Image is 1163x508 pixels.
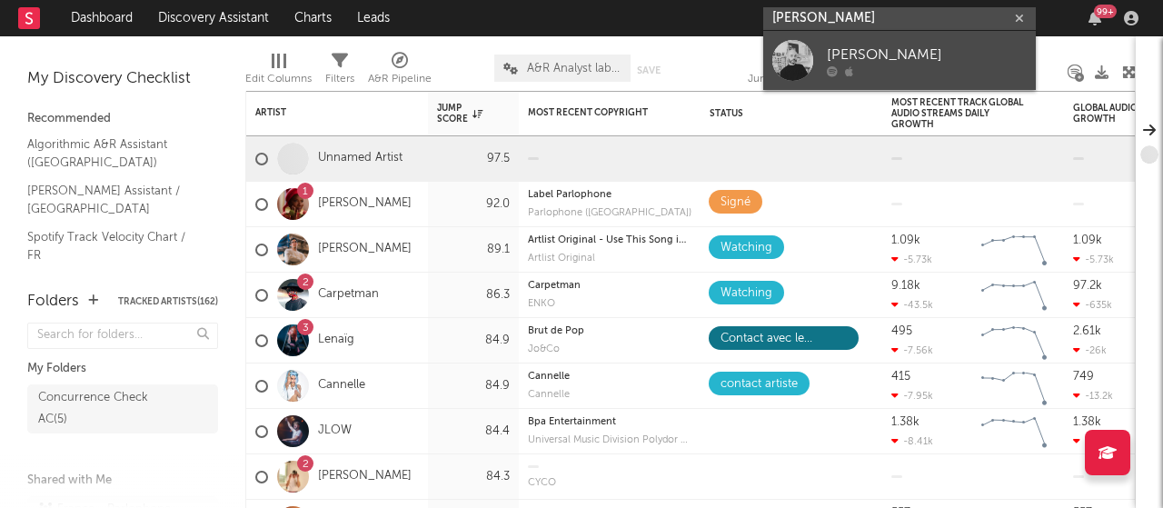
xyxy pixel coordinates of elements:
div: -5.73k [891,254,932,265]
button: 99+ [1088,11,1101,25]
a: Carpetman [318,287,379,303]
div: Filters [325,68,354,90]
div: 86.3 [437,284,510,306]
div: 1.09k [891,234,920,246]
div: Jump Score [748,68,807,90]
div: copyright: [528,465,691,468]
div: Concurrence Check AC ( 5 ) [38,387,166,431]
div: 1.38k [1073,416,1101,428]
div: CYCO [528,478,691,488]
div: Most Recent Track Global Audio Streams Daily Growth [891,97,1028,130]
div: 84.9 [437,375,510,397]
div: Artlist Original [528,254,691,264]
div: 97.5 [437,148,510,170]
div: 749 [1073,371,1094,383]
div: copyright: Bpa Entertainment [528,417,691,427]
div: -7.56k [891,344,933,356]
div: label: Jo&Co [528,344,691,354]
button: Tracked Artists(162) [118,297,218,306]
div: -8.41k [1073,435,1115,447]
svg: Chart title [973,227,1055,273]
div: -13.2k [1073,390,1113,402]
div: Filters [325,45,354,98]
div: copyright: Artlist Original - Use This Song in Your Video - Go to Artlist.io [528,235,691,245]
svg: Chart title [973,364,1055,409]
div: label: Universal Music Division Polydor France [528,435,691,445]
a: Unnamed Artist [318,151,403,166]
div: 1.38k [891,416,919,428]
div: copyright: Carpetman [528,281,691,291]
div: -7.95k [891,390,933,402]
div: Contact avec le management [721,328,847,350]
svg: Chart title [973,318,1055,364]
div: A&R Pipeline [368,68,432,90]
div: Most Recent Copyright [528,107,664,118]
div: label: CYCO [528,478,691,488]
a: Algorithmic A&R Assistant ([GEOGRAPHIC_DATA]) [27,134,200,172]
div: contact artiste [721,374,798,395]
div: Edit Columns [245,45,312,98]
div: My Discovery Checklist [27,68,218,90]
div: -635k [1073,299,1112,311]
div: label: Artlist Original [528,254,691,264]
a: [PERSON_NAME] [318,469,412,484]
a: Cannelle [318,378,365,393]
div: 84.9 [437,330,510,352]
input: Search for artists [763,7,1036,30]
div: Carpetman [528,281,691,291]
div: Recommended [27,108,218,130]
div: Bpa Entertainment [528,417,691,427]
div: Watching [721,283,772,304]
div: -26k [1073,344,1107,356]
div: Universal Music Division Polydor France [528,435,691,445]
div: Folders [27,291,79,313]
div: 89.1 [437,239,510,261]
div: Jump Score [437,103,482,125]
div: 84.4 [437,421,510,443]
div: -5.73k [1073,254,1114,265]
div: label: ENKO [528,299,691,309]
div: Edit Columns [245,68,312,90]
div: Jo&Co [528,344,691,354]
div: Signé [721,192,750,214]
div: Shared with Me [27,470,218,492]
div: Watching [721,237,772,259]
a: [PERSON_NAME] [318,196,412,212]
div: My Folders [27,358,218,380]
div: 97.2k [1073,280,1102,292]
div: copyright: Brut de Pop [528,326,691,336]
a: [PERSON_NAME] [763,31,1036,90]
div: Cannelle [528,390,691,400]
div: label: Parlophone (France) [528,208,691,218]
div: 495 [891,325,912,337]
div: 92.0 [437,194,510,215]
div: -8.41k [891,435,933,447]
div: Parlophone ([GEOGRAPHIC_DATA]) [528,208,691,218]
a: [PERSON_NAME] Assistant / [GEOGRAPHIC_DATA] [27,181,200,218]
div: A&R Pipeline [368,45,432,98]
div: Label Parlophone [528,190,691,200]
div: Cannelle [528,372,691,382]
a: [PERSON_NAME] [318,242,412,257]
input: Search for folders... [27,323,218,349]
svg: Chart title [973,409,1055,454]
div: ENKO [528,299,691,309]
div: 1.09k [1073,234,1102,246]
svg: Chart title [973,273,1055,318]
div: -43.5k [891,299,933,311]
div: label: Cannelle [528,390,691,400]
a: Concurrence Check AC(5) [27,384,218,433]
a: Spotify Track Velocity Chart / FR [27,227,200,264]
span: A&R Analyst labels [527,63,621,75]
div: Artlist Original - Use This Song in Your Video - Go to [DOMAIN_NAME] [528,235,691,245]
a: Lenaïg [318,333,354,348]
div: copyright: Label Parlophone [528,190,691,200]
button: Save [637,65,661,75]
div: 415 [891,371,910,383]
div: Brut de Pop [528,326,691,336]
div: 84.3 [437,466,510,488]
div: 9.18k [891,280,920,292]
a: JLOW [318,423,352,439]
div: 99 + [1094,5,1117,18]
div: Jump Score [748,45,807,98]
